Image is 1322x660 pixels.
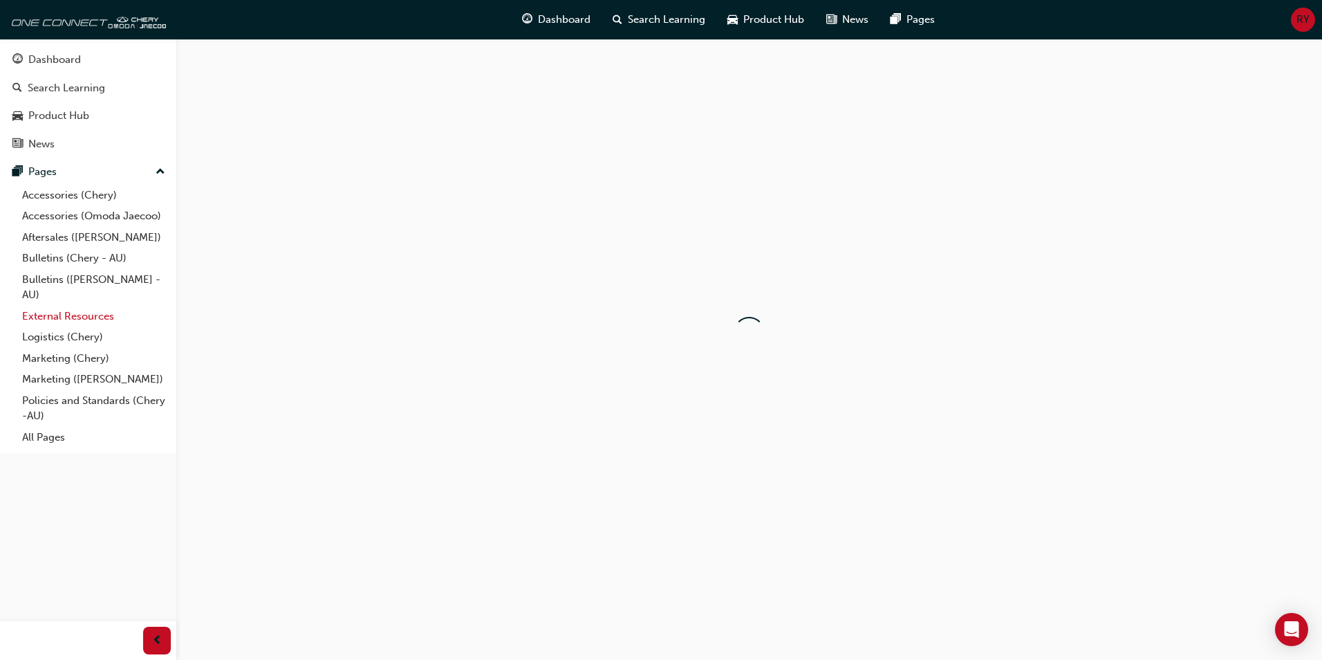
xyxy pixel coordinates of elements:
[906,12,935,28] span: Pages
[842,12,868,28] span: News
[6,159,171,185] button: Pages
[6,47,171,73] a: Dashboard
[1291,8,1315,32] button: RY
[511,6,602,34] a: guage-iconDashboard
[1296,12,1310,28] span: RY
[727,11,738,28] span: car-icon
[743,12,804,28] span: Product Hub
[17,427,171,448] a: All Pages
[1275,613,1308,646] div: Open Intercom Messenger
[12,110,23,122] span: car-icon
[12,166,23,178] span: pages-icon
[28,164,57,180] div: Pages
[152,632,162,650] span: prev-icon
[602,6,716,34] a: search-iconSearch Learning
[28,108,89,124] div: Product Hub
[17,390,171,427] a: Policies and Standards (Chery -AU)
[156,163,165,181] span: up-icon
[879,6,946,34] a: pages-iconPages
[12,82,22,95] span: search-icon
[17,369,171,390] a: Marketing ([PERSON_NAME])
[12,54,23,66] span: guage-icon
[17,227,171,248] a: Aftersales ([PERSON_NAME])
[17,269,171,306] a: Bulletins ([PERSON_NAME] - AU)
[6,131,171,157] a: News
[826,11,837,28] span: news-icon
[28,52,81,68] div: Dashboard
[28,136,55,152] div: News
[28,80,105,96] div: Search Learning
[522,11,532,28] span: guage-icon
[17,248,171,269] a: Bulletins (Chery - AU)
[613,11,622,28] span: search-icon
[17,348,171,369] a: Marketing (Chery)
[628,12,705,28] span: Search Learning
[538,12,590,28] span: Dashboard
[12,138,23,151] span: news-icon
[17,205,171,227] a: Accessories (Omoda Jaecoo)
[6,44,171,159] button: DashboardSearch LearningProduct HubNews
[7,6,166,33] img: oneconnect
[716,6,815,34] a: car-iconProduct Hub
[815,6,879,34] a: news-iconNews
[17,327,171,348] a: Logistics (Chery)
[891,11,901,28] span: pages-icon
[17,306,171,327] a: External Resources
[17,185,171,206] a: Accessories (Chery)
[6,103,171,129] a: Product Hub
[6,75,171,101] a: Search Learning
